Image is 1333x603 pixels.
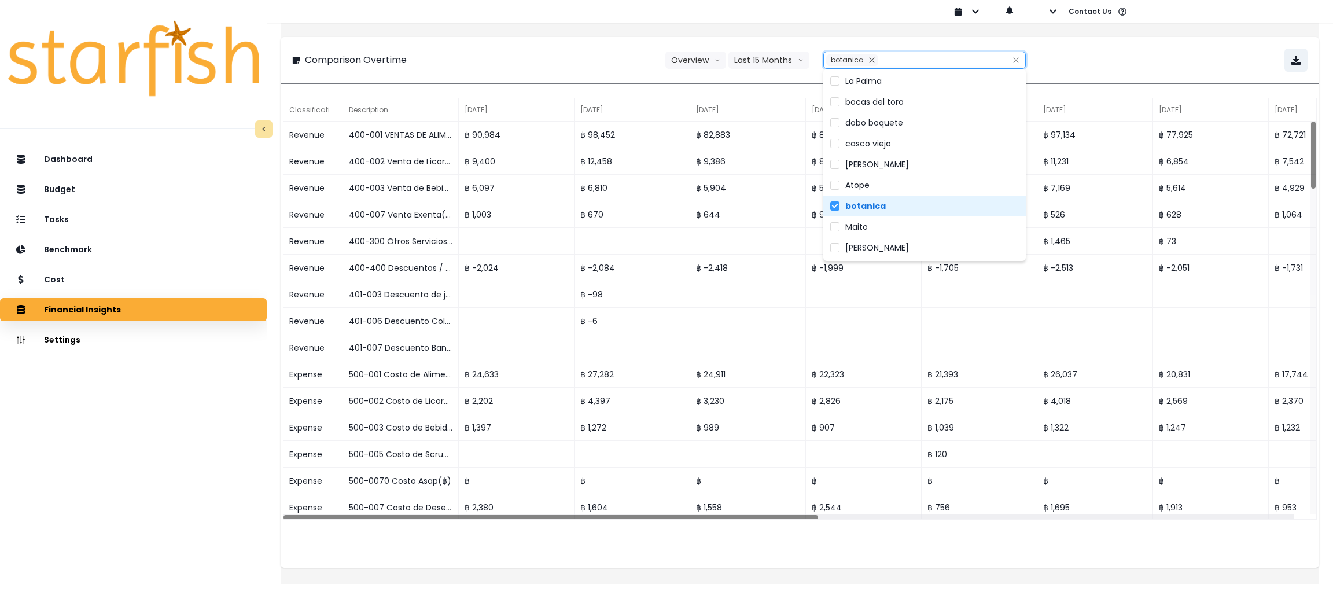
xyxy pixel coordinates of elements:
[922,414,1037,441] div: ฿ 1,039
[845,117,903,128] span: dobo boquete
[44,275,65,285] p: Cost
[459,122,575,148] div: ฿ 90,984
[343,308,459,334] div: 401-006 Descuento Colaboradores(฿)
[728,52,809,69] button: Last 15 Monthsarrow down line
[283,414,343,441] div: Expense
[922,468,1037,494] div: ฿
[845,221,868,233] span: Maito
[343,122,459,148] div: 400-001 VENTAS DE ALIMENTOS(฿)
[575,98,690,122] div: [DATE]
[845,179,870,191] span: Atope
[283,281,343,308] div: Revenue
[806,388,922,414] div: ฿ 2,826
[283,308,343,334] div: Revenue
[459,361,575,388] div: ฿ 24,633
[283,201,343,228] div: Revenue
[44,245,92,255] p: Benchmark
[459,175,575,201] div: ฿ 6,097
[343,175,459,201] div: 400-003 Venta de Bebidas(฿)
[1037,388,1153,414] div: ฿ 4,018
[575,122,690,148] div: ฿ 98,452
[575,175,690,201] div: ฿ 6,810
[575,148,690,175] div: ฿ 12,458
[575,308,690,334] div: ฿ -6
[690,98,806,122] div: [DATE]
[343,468,459,494] div: 500-0070 Costo Asap(฿)
[845,159,909,170] span: [PERSON_NAME]
[283,255,343,281] div: Revenue
[845,138,891,149] span: casco viejo
[44,185,75,194] p: Budget
[665,52,726,69] button: Overviewarrow down line
[1037,468,1153,494] div: ฿
[826,54,878,66] div: botanica
[459,468,575,494] div: ฿
[806,414,922,441] div: ฿ 907
[798,54,804,66] svg: arrow down line
[459,98,575,122] div: [DATE]
[806,148,922,175] div: ฿ 8,601
[459,255,575,281] div: ฿ -2,024
[922,494,1037,521] div: ฿ 756
[343,494,459,521] div: 500-007 Costo de Desechables(฿)
[1153,122,1269,148] div: ฿ 77,925
[283,441,343,468] div: Expense
[1037,201,1153,228] div: ฿ 526
[283,175,343,201] div: Revenue
[1153,175,1269,201] div: ฿ 5,614
[806,494,922,521] div: ฿ 2,544
[1153,494,1269,521] div: ฿ 1,913
[690,148,806,175] div: ฿ 9,386
[1037,361,1153,388] div: ฿ 26,037
[283,468,343,494] div: Expense
[1153,98,1269,122] div: [DATE]
[575,414,690,441] div: ฿ 1,272
[343,281,459,308] div: 401-003 Descuento de jubilados(฿)
[922,388,1037,414] div: ฿ 2,175
[283,228,343,255] div: Revenue
[690,414,806,441] div: ฿ 989
[459,388,575,414] div: ฿ 2,202
[1037,122,1153,148] div: ฿ 97,134
[845,75,882,87] span: La Palma
[1153,388,1269,414] div: ฿ 2,569
[1153,255,1269,281] div: ฿ -2,051
[459,494,575,521] div: ฿ 2,380
[1012,57,1019,64] svg: close
[459,201,575,228] div: ฿ 1,003
[283,361,343,388] div: Expense
[690,388,806,414] div: ฿ 3,230
[343,148,459,175] div: 400-002 Venta de Licores(฿)
[575,255,690,281] div: ฿ -2,084
[283,494,343,521] div: Expense
[283,98,343,122] div: Classification
[806,98,922,122] div: [DATE]
[343,441,459,468] div: 500-005 Costo de Scrubs(฿)
[715,54,720,66] svg: arrow down line
[845,96,904,108] span: bocas del toro
[866,54,878,66] button: Remove
[1037,98,1153,122] div: [DATE]
[343,414,459,441] div: 500-003 Costo de Bebidas(฿)
[806,468,922,494] div: ฿
[1153,468,1269,494] div: ฿
[922,361,1037,388] div: ฿ 21,393
[283,388,343,414] div: Expense
[922,441,1037,468] div: ฿ 120
[1012,54,1019,66] button: Clear
[343,201,459,228] div: 400-007 Venta Exenta(฿)
[343,334,459,361] div: 401-007 Descuento Banco General(฿)
[806,201,922,228] div: ฿ 926
[343,98,459,122] div: Description
[690,494,806,521] div: ฿ 1,558
[44,215,69,225] p: Tasks
[343,388,459,414] div: 500-002 Costo de Licores(฿)
[283,334,343,361] div: Revenue
[343,255,459,281] div: 400-400 Descuentos / Reembolsos(฿)
[459,414,575,441] div: ฿ 1,397
[44,155,93,164] p: Dashboard
[806,361,922,388] div: ฿ 22,323
[575,468,690,494] div: ฿
[831,55,864,65] span: botanica
[575,494,690,521] div: ฿ 1,604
